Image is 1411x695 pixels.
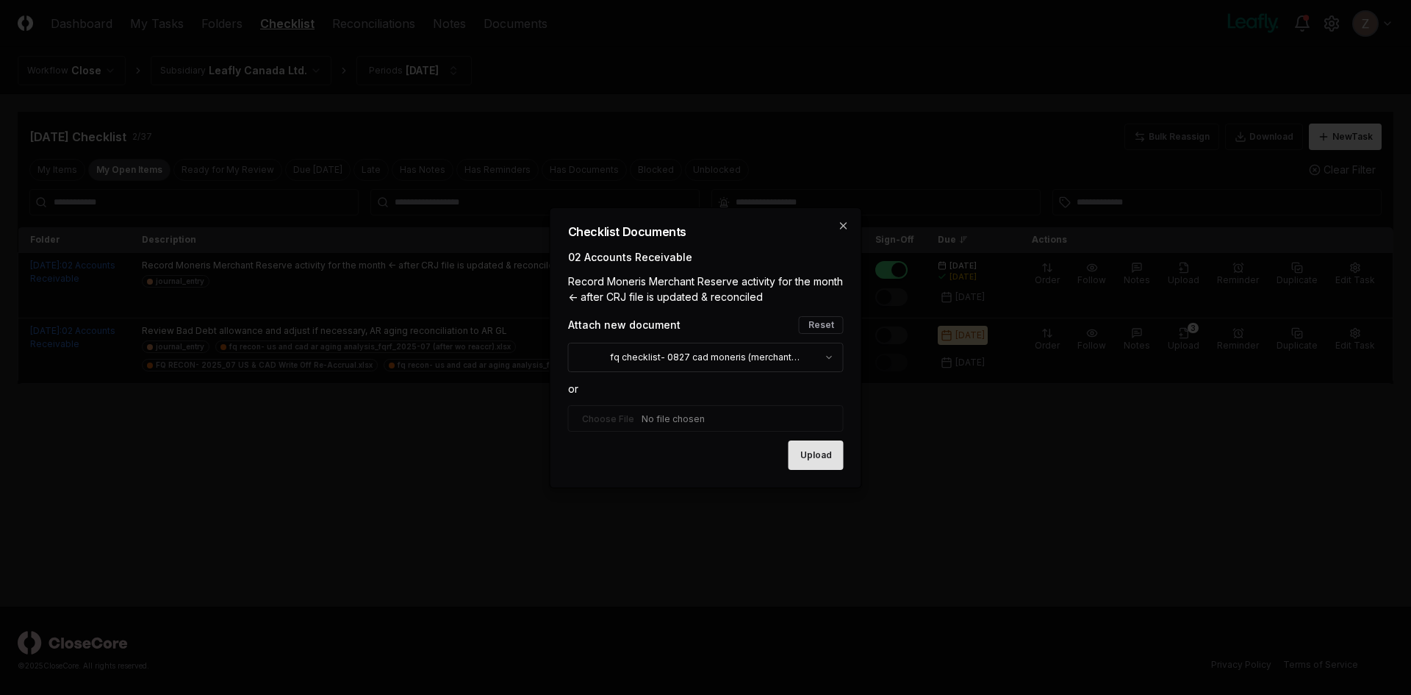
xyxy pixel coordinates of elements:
[789,441,844,470] button: Upload
[568,381,844,396] div: or
[568,226,844,238] h2: Checklist Documents
[568,249,844,265] div: 02 Accounts Receivable
[568,317,681,332] div: Attach new document
[799,316,844,334] button: Reset
[568,274,844,304] div: Record Moneris Merchant Reserve activity for the month <- after CRJ file is updated & reconciled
